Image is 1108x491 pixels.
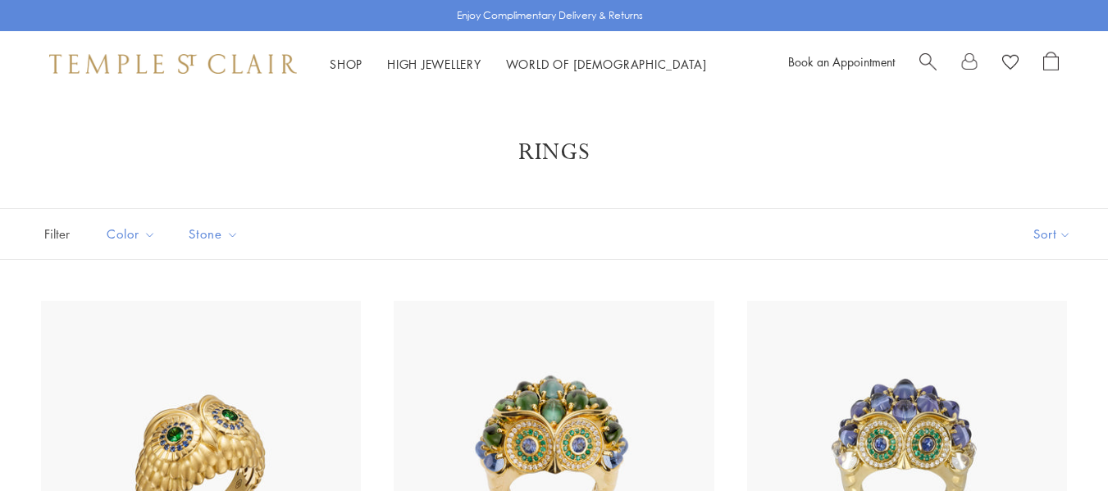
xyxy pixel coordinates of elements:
[66,138,1042,167] h1: Rings
[996,209,1108,259] button: Show sort by
[330,54,707,75] nav: Main navigation
[330,56,362,72] a: ShopShop
[919,52,937,76] a: Search
[49,54,297,74] img: Temple St. Clair
[180,224,251,244] span: Stone
[387,56,481,72] a: High JewelleryHigh Jewellery
[506,56,707,72] a: World of [DEMOGRAPHIC_DATA]World of [DEMOGRAPHIC_DATA]
[788,53,895,70] a: Book an Appointment
[94,216,168,252] button: Color
[98,224,168,244] span: Color
[457,7,643,24] p: Enjoy Complimentary Delivery & Returns
[176,216,251,252] button: Stone
[1043,52,1059,76] a: Open Shopping Bag
[1002,52,1019,76] a: View Wishlist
